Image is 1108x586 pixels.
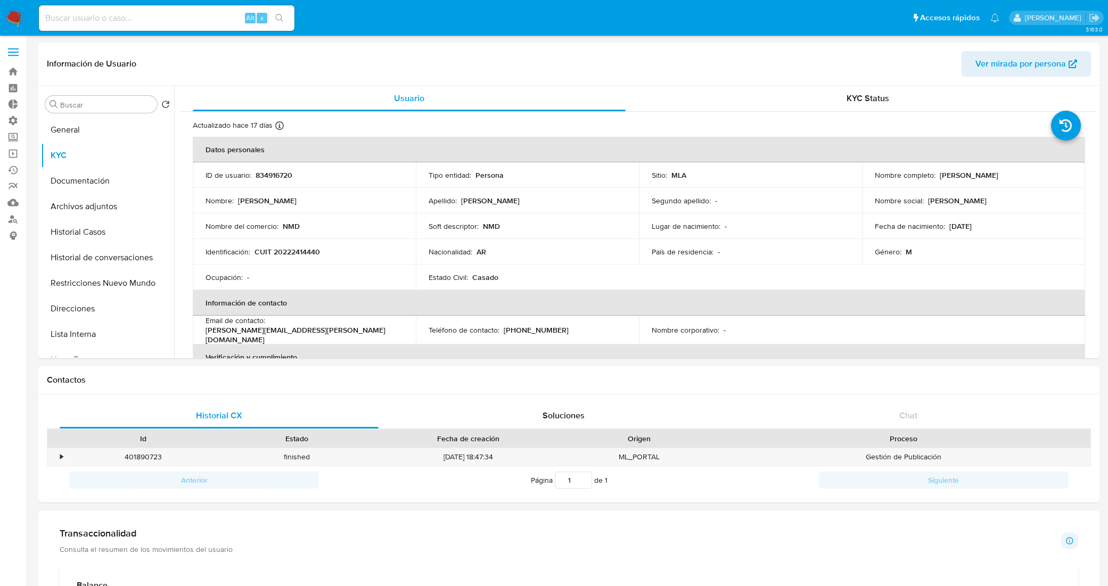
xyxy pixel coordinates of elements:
[652,247,713,257] p: País de residencia :
[47,375,1091,385] h1: Contactos
[73,433,212,444] div: Id
[483,221,500,231] p: NMD
[60,452,63,462] div: •
[725,221,727,231] p: -
[477,247,486,257] p: AR
[940,170,998,180] p: [PERSON_NAME]
[899,409,917,422] span: Chat
[652,196,711,205] p: Segundo apellido :
[475,170,504,180] p: Persona
[41,347,174,373] button: Listas Externas
[206,273,243,282] p: Ocupación :
[193,344,1085,370] th: Verificación y cumplimiento
[718,247,720,257] p: -
[41,143,174,168] button: KYC
[429,196,457,205] p: Apellido :
[206,196,234,205] p: Nombre :
[1025,13,1085,23] p: leandro.caroprese@mercadolibre.com
[605,475,608,485] span: 1
[716,448,1090,466] div: Gestión de Publicación
[381,433,555,444] div: Fecha de creación
[260,13,264,23] span: s
[949,221,972,231] p: [DATE]
[206,247,250,257] p: Identificación :
[671,170,686,180] p: MLA
[206,316,265,325] p: Email de contacto :
[41,245,174,270] button: Historial de conversaciones
[990,13,999,22] a: Notificaciones
[847,92,889,104] span: KYC Status
[570,433,709,444] div: Origen
[429,221,479,231] p: Soft descriptor :
[41,296,174,321] button: Direcciones
[920,12,980,23] span: Accesos rápidos
[196,409,242,422] span: Historial CX
[60,100,153,110] input: Buscar
[220,448,374,466] div: finished
[472,273,498,282] p: Casado
[429,325,499,335] p: Teléfono de contacto :
[429,170,471,180] p: Tipo entidad :
[283,221,300,231] p: NMD
[238,196,297,205] p: [PERSON_NAME]
[975,51,1066,77] span: Ver mirada por persona
[41,219,174,245] button: Historial Casos
[562,448,716,466] div: ML_PORTAL
[246,13,255,23] span: Alt
[429,247,472,257] p: Nacionalidad :
[69,472,319,489] button: Anterior
[41,321,174,347] button: Lista Interna
[652,221,720,231] p: Lugar de nacimiento :
[256,170,292,180] p: 834916720
[875,170,935,180] p: Nombre completo :
[906,247,912,257] p: M
[41,117,174,143] button: General
[193,137,1085,162] th: Datos personales
[374,448,562,466] div: [DATE] 18:47:34
[161,100,170,112] button: Volver al orden por defecto
[206,170,251,180] p: ID de usuario :
[394,92,424,104] span: Usuario
[875,221,945,231] p: Fecha de nacimiento :
[41,270,174,296] button: Restricciones Nuevo Mundo
[50,100,58,109] button: Buscar
[543,409,585,422] span: Soluciones
[928,196,987,205] p: [PERSON_NAME]
[193,290,1085,316] th: Información de contacto
[504,325,569,335] p: [PHONE_NUMBER]
[66,448,220,466] div: 401890723
[227,433,366,444] div: Estado
[255,247,320,257] p: CUIT 20222414440
[715,196,717,205] p: -
[206,221,278,231] p: Nombre del comercio :
[41,168,174,194] button: Documentación
[47,59,136,69] h1: Información de Usuario
[531,472,608,489] span: Página de
[39,11,294,25] input: Buscar usuario o caso...
[193,120,273,130] p: Actualizado hace 17 días
[724,325,726,335] p: -
[429,273,468,282] p: Estado Civil :
[962,51,1091,77] button: Ver mirada por persona
[875,247,901,257] p: Género :
[652,170,667,180] p: Sitio :
[875,196,924,205] p: Nombre social :
[724,433,1083,444] div: Proceso
[268,11,290,26] button: search-icon
[206,325,399,344] p: [PERSON_NAME][EMAIL_ADDRESS][PERSON_NAME][DOMAIN_NAME]
[1089,12,1100,23] a: Salir
[247,273,249,282] p: -
[652,325,719,335] p: Nombre corporativo :
[819,472,1069,489] button: Siguiente
[461,196,520,205] p: [PERSON_NAME]
[41,194,174,219] button: Archivos adjuntos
